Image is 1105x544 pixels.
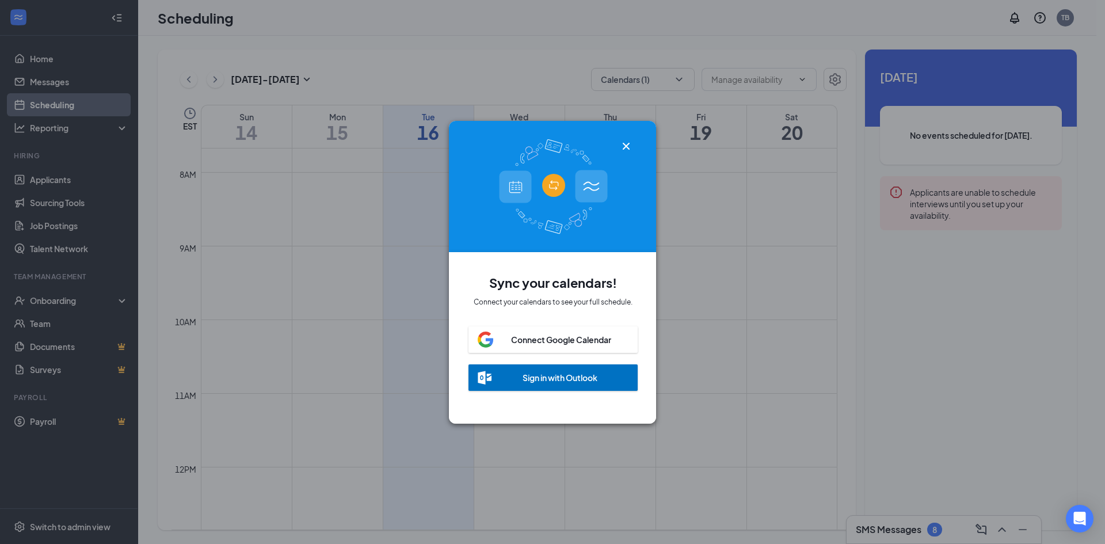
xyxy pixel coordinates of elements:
[478,332,493,348] img: google-icon
[468,353,638,391] a: outlook-iconSign in with Outlook
[474,297,632,307] div: Connect your calendars to see your full schedule.
[1066,505,1093,532] div: Open Intercom Messenger
[523,372,597,383] div: Sign in with Outlook
[468,321,638,353] a: google-iconConnect Google Calendar
[478,371,491,385] img: outlook-icon
[511,334,611,345] div: Connect Google Calendar
[489,273,617,292] h1: Sync your calendars!
[619,139,633,153] svg: Cross
[619,139,633,153] button: Close
[499,139,608,234] img: calendar-integration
